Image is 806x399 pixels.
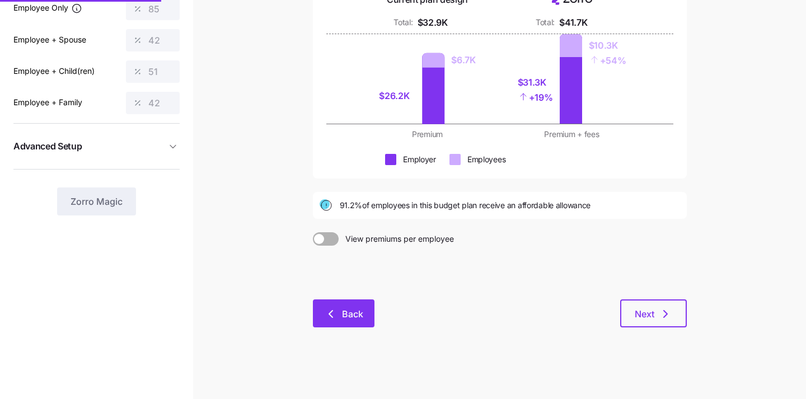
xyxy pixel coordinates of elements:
label: Employee Only [13,2,82,14]
span: Zorro Magic [71,195,123,208]
label: Employee + Spouse [13,34,86,46]
div: Premium + fees [507,129,638,140]
div: + 54% [589,53,626,68]
span: Advanced Setup [13,139,82,153]
label: Employee + Family [13,96,82,109]
div: $41.7K [559,16,587,30]
div: Employer [403,154,436,165]
div: $32.9K [418,16,448,30]
label: Employee + Child(ren) [13,65,95,77]
div: Total: [393,17,413,28]
div: Total: [536,17,555,28]
div: $6.7K [451,53,475,67]
button: Zorro Magic [57,187,136,215]
span: View premiums per employee [339,232,454,246]
span: Back [342,307,363,321]
div: Employees [467,154,505,165]
div: $10.3K [589,39,626,53]
div: Premium [362,129,493,140]
div: $31.3K [518,76,553,90]
div: + 19% [518,90,553,105]
button: Advanced Setup [13,133,180,160]
span: Next [635,307,654,321]
div: $26.2K [379,89,415,103]
span: 91.2% of employees in this budget plan receive an affordable allowance [340,200,591,211]
button: Next [620,299,687,327]
button: Back [313,299,374,327]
